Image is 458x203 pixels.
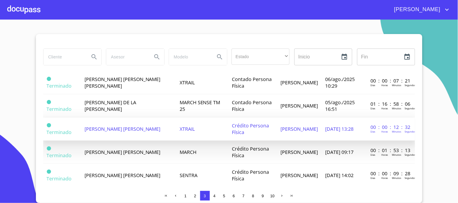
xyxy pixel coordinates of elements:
[325,172,354,179] span: [DATE] 14:02
[47,123,51,127] span: Terminado
[370,107,375,110] p: Dias
[370,77,411,84] p: 00 : 00 : 07 : 21
[47,175,72,182] span: Terminado
[390,5,444,14] span: [PERSON_NAME]
[180,126,195,132] span: XTRAIL
[325,126,354,132] span: [DATE] 13:28
[262,194,264,198] span: 9
[242,194,245,198] span: 7
[47,83,72,89] span: Terminado
[370,101,411,107] p: 01 : 16 : 58 : 06
[213,194,216,198] span: 4
[258,191,268,201] button: 9
[392,153,401,156] p: Minutos
[85,126,161,132] span: [PERSON_NAME] [PERSON_NAME]
[213,50,227,64] button: Search
[281,172,318,179] span: [PERSON_NAME]
[180,79,195,86] span: XTRAIL
[219,191,229,201] button: 5
[392,83,401,87] p: Minutos
[381,176,388,180] p: Horas
[325,76,355,89] span: 06/ago./2025 10:29
[281,126,318,132] span: [PERSON_NAME]
[239,191,248,201] button: 7
[381,107,388,110] p: Horas
[85,149,161,155] span: [PERSON_NAME] [PERSON_NAME]
[392,130,401,133] p: Minutos
[232,122,269,136] span: Crédito Persona Física
[194,194,196,198] span: 2
[181,191,191,201] button: 1
[85,172,161,179] span: [PERSON_NAME] [PERSON_NAME]
[47,100,51,104] span: Terminado
[169,49,210,65] input: search
[210,191,219,201] button: 4
[47,146,51,151] span: Terminado
[370,153,375,156] p: Dias
[232,99,272,112] span: Contado Persona Física
[232,76,272,89] span: Contado Persona Física
[252,194,254,198] span: 8
[180,149,197,155] span: MARCH
[325,99,355,112] span: 05/ago./2025 16:51
[43,49,85,65] input: search
[47,170,51,174] span: Terminado
[268,191,277,201] button: 10
[85,76,161,89] span: [PERSON_NAME] [PERSON_NAME] [PERSON_NAME]
[47,152,72,159] span: Terminado
[392,176,401,180] p: Minutos
[370,147,411,154] p: 00 : 01 : 53 : 13
[370,170,411,177] p: 00 : 00 : 09 : 28
[248,191,258,201] button: 8
[229,191,239,201] button: 6
[232,48,290,65] div: ​
[405,176,416,180] p: Segundos
[106,49,147,65] input: search
[381,130,388,133] p: Horas
[200,191,210,201] button: 3
[270,194,274,198] span: 10
[47,129,72,136] span: Terminado
[370,124,411,130] p: 00 : 00 : 12 : 32
[233,194,235,198] span: 6
[370,130,375,133] p: Dias
[232,169,269,182] span: Crédito Persona Física
[180,99,220,112] span: MARCH SENSE TM 25
[405,153,416,156] p: Segundos
[381,153,388,156] p: Horas
[390,5,451,14] button: account of current user
[381,83,388,87] p: Horas
[150,50,164,64] button: Search
[281,102,318,109] span: [PERSON_NAME]
[180,172,197,179] span: SENTRA
[223,194,225,198] span: 5
[405,130,416,133] p: Segundos
[204,194,206,198] span: 3
[191,191,200,201] button: 2
[405,107,416,110] p: Segundos
[47,106,72,112] span: Terminado
[370,83,375,87] p: Dias
[85,99,136,112] span: [PERSON_NAME] DE LA [PERSON_NAME]
[405,83,416,87] p: Segundos
[87,50,101,64] button: Search
[325,149,354,155] span: [DATE] 09:17
[47,77,51,81] span: Terminado
[370,176,375,180] p: Dias
[232,145,269,159] span: Crédito Persona Física
[281,149,318,155] span: [PERSON_NAME]
[281,79,318,86] span: [PERSON_NAME]
[184,194,187,198] span: 1
[392,107,401,110] p: Minutos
